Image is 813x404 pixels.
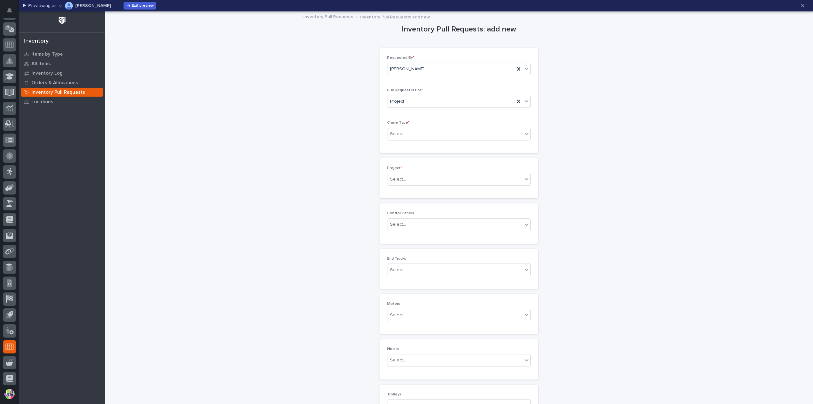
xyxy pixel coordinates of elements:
[390,267,406,273] div: Select...
[8,8,16,18] div: Notifications
[303,13,353,20] a: Inventory Pull Requests
[132,4,154,8] span: Exit preview
[13,98,25,110] img: 4614488137333_bcb353cd0bb836b1afe7_72.png
[19,68,105,78] a: Inventory Log
[13,154,18,159] img: 1736555164131-43832dd5-751b-4058-ba23-39d91318e5a0
[6,130,17,140] img: Brittany
[29,98,104,105] div: Start new chat
[387,257,406,261] span: End Trucks
[3,387,16,401] button: users-avatar
[31,61,51,67] p: All Items
[390,357,406,364] div: Select...
[56,136,69,141] span: [DATE]
[19,97,105,106] a: Locations
[29,105,87,110] div: We're available if you need us!
[53,153,55,158] span: •
[387,88,423,92] span: Pull Request is For
[390,176,406,183] div: Select...
[31,99,53,105] p: Locations
[19,59,105,68] a: All Items
[6,98,18,110] img: 1736555164131-43832dd5-751b-4058-ba23-39d91318e5a0
[37,78,84,89] a: 🔗Onboarding Call
[390,98,404,105] span: Project
[63,168,77,172] span: Pylon
[390,131,406,137] div: Select...
[24,38,49,45] div: Inventory
[19,78,105,87] a: Orders & Allocations
[20,136,51,141] span: [PERSON_NAME]
[65,2,73,10] img: Spenser Yoder
[6,6,19,19] img: Stacker
[31,80,78,86] p: Orders & Allocations
[31,51,63,57] p: Items by Type
[360,13,430,20] p: Inventory Pull Requests: add new
[6,25,116,35] p: Welcome 👋
[390,66,425,72] span: [PERSON_NAME]
[13,136,18,141] img: 1736555164131-43832dd5-751b-4058-ba23-39d91318e5a0
[98,119,116,127] button: See all
[6,35,116,45] p: How can we help?
[56,15,68,26] img: Workspace Logo
[4,78,37,89] a: 📖Help Docs
[6,81,11,86] div: 📖
[3,4,16,17] button: Notifications
[387,56,414,60] span: Requested By
[45,167,77,172] a: Powered byPylon
[28,3,57,9] p: Previewing as
[31,71,63,76] p: Inventory Log
[75,3,111,8] p: [PERSON_NAME]
[387,393,401,396] span: Trolleys
[390,221,406,228] div: Select...
[13,80,35,86] span: Help Docs
[387,302,400,306] span: Motors
[6,147,17,157] img: Brittany Wendell
[387,121,410,125] span: Crane Type
[40,81,45,86] div: 🔗
[387,347,399,351] span: Hoists
[124,2,156,10] button: Exit preview
[6,120,43,125] div: Past conversations
[19,49,105,59] a: Items by Type
[19,87,105,97] a: Inventory Pull Requests
[108,100,116,108] button: Start new chat
[20,153,51,158] span: [PERSON_NAME]
[53,136,55,141] span: •
[387,166,402,170] span: Project
[387,211,414,215] span: Control Panels
[59,1,111,11] button: Spenser Yoder[PERSON_NAME]
[380,25,538,34] h1: Inventory Pull Requests: add new
[46,80,81,86] span: Onboarding Call
[31,90,85,95] p: Inventory Pull Requests
[390,312,406,318] div: Select...
[56,153,69,158] span: [DATE]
